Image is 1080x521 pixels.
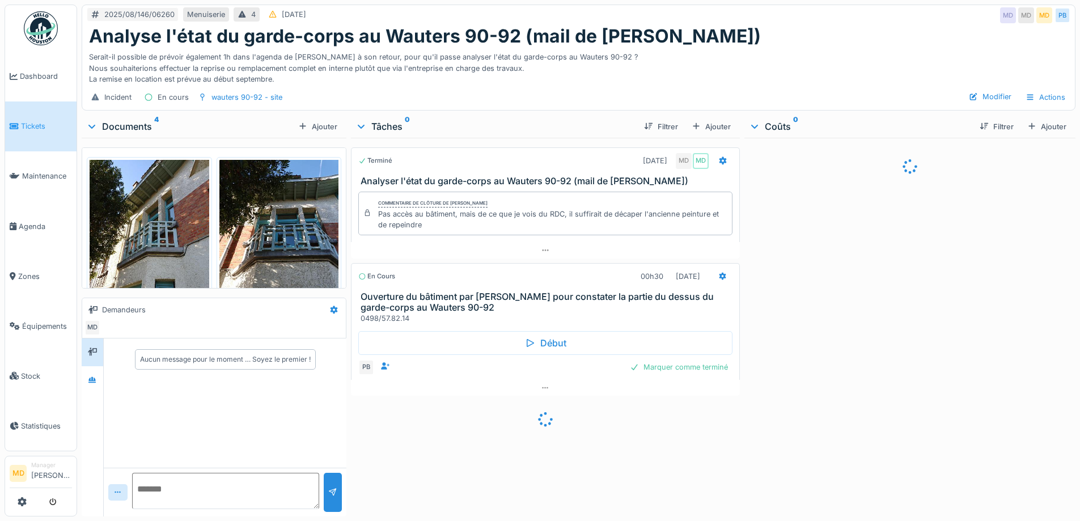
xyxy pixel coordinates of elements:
[5,52,77,101] a: Dashboard
[84,320,100,336] div: MD
[104,92,132,103] div: Incident
[5,101,77,151] a: Tickets
[358,331,732,355] div: Début
[405,120,410,133] sup: 0
[5,201,77,251] a: Agenda
[1020,89,1070,105] div: Actions
[1054,7,1070,23] div: PB
[19,221,72,232] span: Agenda
[693,153,709,169] div: MD
[361,176,734,187] h3: Analyser l'état du garde-corps au Wauters 90-92 (mail de [PERSON_NAME])
[102,304,146,315] div: Demandeurs
[378,200,488,207] div: Commentaire de clôture de [PERSON_NAME]
[1000,7,1016,23] div: MD
[294,119,342,134] div: Ajouter
[104,9,175,20] div: 2025/08/146/06260
[975,119,1018,134] div: Filtrer
[5,301,77,351] a: Équipements
[5,151,77,201] a: Maintenance
[22,171,72,181] span: Maintenance
[361,313,734,324] div: 0498/57.82.14
[251,9,256,20] div: 4
[18,271,72,282] span: Zones
[219,160,339,319] img: 6u9wjbejfft2krwmki8xejc6n0e2
[158,92,189,103] div: En cours
[355,120,634,133] div: Tâches
[358,272,395,281] div: En cours
[10,465,27,482] li: MD
[90,160,209,319] img: d1117bo1lh1azfuqkmwmcbzutsxy
[31,461,72,469] div: Manager
[21,371,72,382] span: Stock
[378,209,727,230] div: Pas accès au bâtiment, mais de ce que je vois du RDC, il suffirait de décaper l'ancienne peinture...
[21,421,72,431] span: Statistiques
[154,120,159,133] sup: 4
[21,121,72,132] span: Tickets
[639,119,683,134] div: Filtrer
[676,271,700,282] div: [DATE]
[282,9,306,20] div: [DATE]
[687,119,735,134] div: Ajouter
[643,155,667,166] div: [DATE]
[358,156,392,166] div: Terminé
[1023,119,1071,134] div: Ajouter
[20,71,72,82] span: Dashboard
[5,251,77,301] a: Zones
[964,89,1016,104] div: Modifier
[749,120,971,133] div: Coûts
[10,461,72,488] a: MD Manager[PERSON_NAME]
[140,354,311,365] div: Aucun message pour le moment … Soyez le premier !
[22,321,72,332] span: Équipements
[5,351,77,401] a: Stock
[31,461,72,485] li: [PERSON_NAME]
[361,291,734,313] h3: Ouverture du bâtiment par [PERSON_NAME] pour constater la partie du dessus du garde-corps au Waut...
[24,11,58,45] img: Badge_color-CXgf-gQk.svg
[89,47,1068,84] div: Serait-il possible de prévoir également 1h dans l'agenda de [PERSON_NAME] à son retour, pour qu'i...
[187,9,225,20] div: Menuiserie
[89,26,761,47] h1: Analyse l'état du garde-corps au Wauters 90-92 (mail de [PERSON_NAME])
[358,359,374,375] div: PB
[793,120,798,133] sup: 0
[641,271,663,282] div: 00h30
[1018,7,1034,23] div: MD
[86,120,294,133] div: Documents
[211,92,282,103] div: wauters 90-92 - site
[676,153,692,169] div: MD
[625,359,732,375] div: Marquer comme terminé
[5,401,77,451] a: Statistiques
[1036,7,1052,23] div: MD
